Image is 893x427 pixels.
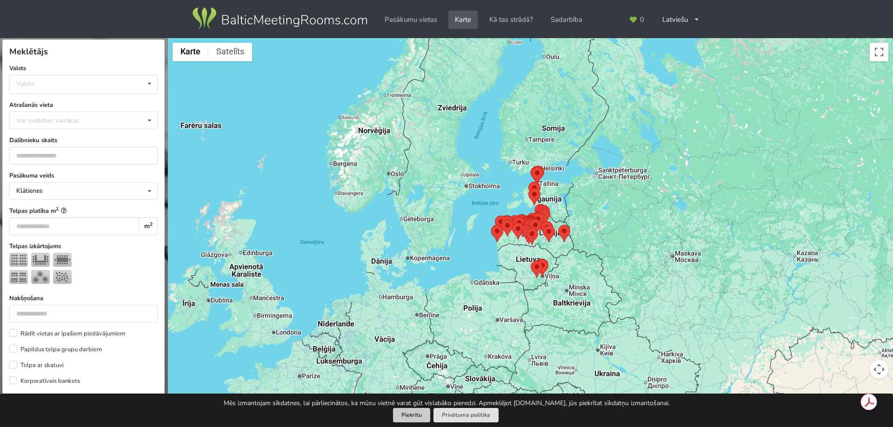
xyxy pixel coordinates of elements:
[9,64,158,73] label: Valsts
[150,221,153,228] sup: 2
[9,345,102,354] label: Papildus telpa grupu darbiem
[378,11,444,29] a: Pasākumu vietas
[870,43,888,61] button: Pārslēgt pilnekrāna skatu
[14,115,100,126] div: Var izvēlēties vairākas
[9,100,158,110] label: Atrašanās vieta
[9,392,158,401] label: Pasākuma vietas veids
[640,16,644,23] span: 0
[9,376,80,386] label: Korporatīvais bankets
[9,294,158,303] label: Nakšņošana
[433,408,499,422] a: Privātuma politika
[16,188,43,194] div: Klātienes
[16,80,34,88] div: Valsts
[9,270,28,284] img: Klase
[483,11,540,29] a: Kā tas strādā?
[9,253,28,267] img: Teātris
[191,6,369,32] img: Baltic Meeting Rooms
[53,253,72,267] img: Sapulce
[31,253,50,267] img: U-Veids
[9,171,158,180] label: Pasākuma veids
[9,329,125,338] label: Rādīt vietas ar īpašiem piedāvājumiem
[9,361,64,370] label: Telpa ar skatuvi
[9,46,48,57] span: Meklētājs
[56,206,59,212] sup: 2
[9,206,158,216] label: Telpas platība m
[656,11,706,29] div: Latviešu
[139,217,158,235] div: m
[9,136,158,145] label: Dalībnieku skaits
[448,11,478,29] a: Karte
[173,43,208,61] button: Rādīt ielu karti
[31,270,50,284] img: Bankets
[870,360,888,379] button: Kartes kameras vadīklas
[208,43,252,61] button: Rādīt satelīta fotogrāfisko datu bāzi
[544,11,589,29] a: Sadarbība
[9,242,158,251] label: Telpas izkārtojums
[393,408,430,422] button: Piekrītu
[53,270,72,284] img: Pieņemšana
